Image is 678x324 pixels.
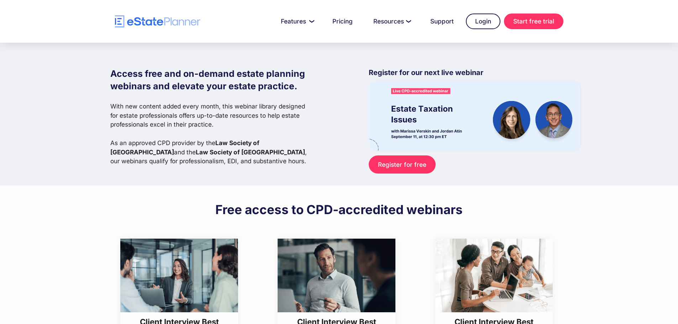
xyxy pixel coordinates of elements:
strong: Law Society of [GEOGRAPHIC_DATA] [196,148,305,156]
a: Start free trial [504,14,563,29]
a: Pricing [324,14,361,28]
a: Login [466,14,500,29]
a: Support [422,14,462,28]
h1: Access free and on-demand estate planning webinars and elevate your estate practice. [110,68,312,92]
img: eState Academy webinar [369,81,580,150]
a: Resources [365,14,418,28]
a: Features [272,14,320,28]
a: home [115,15,200,28]
h2: Free access to CPD-accredited webinars [215,202,463,217]
a: Register for free [369,155,435,174]
strong: Law Society of [GEOGRAPHIC_DATA] [110,139,259,156]
p: Register for our next live webinar [369,68,580,81]
p: With new content added every month, this webinar library designed for estate professionals offers... [110,102,312,166]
